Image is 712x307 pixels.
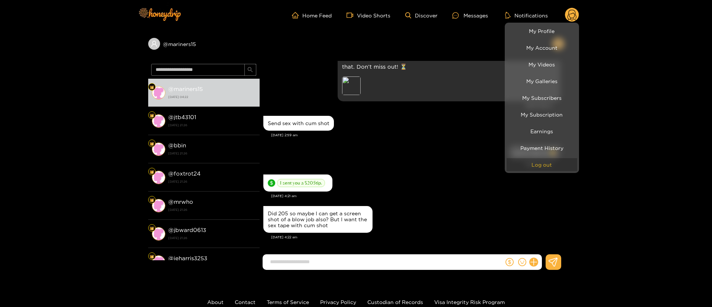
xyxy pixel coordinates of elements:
[507,141,577,154] a: Payment History
[507,25,577,37] a: My Profile
[507,108,577,121] a: My Subscription
[507,158,577,171] button: Log out
[507,75,577,88] a: My Galleries
[507,58,577,71] a: My Videos
[507,125,577,138] a: Earnings
[507,41,577,54] a: My Account
[507,91,577,104] a: My Subscribers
